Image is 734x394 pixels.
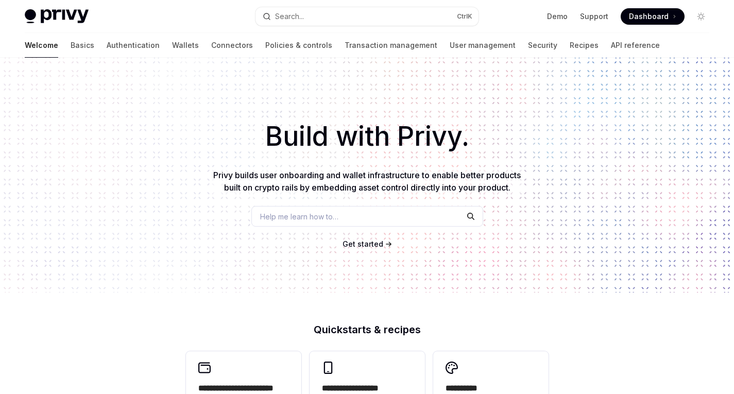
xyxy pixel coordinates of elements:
[621,8,685,25] a: Dashboard
[345,33,437,58] a: Transaction management
[457,12,472,21] span: Ctrl K
[343,239,383,249] a: Get started
[260,211,338,222] span: Help me learn how to…
[547,11,568,22] a: Demo
[693,8,709,25] button: Toggle dark mode
[172,33,199,58] a: Wallets
[629,11,669,22] span: Dashboard
[275,10,304,23] div: Search...
[107,33,160,58] a: Authentication
[265,33,332,58] a: Policies & controls
[570,33,599,58] a: Recipes
[25,9,89,24] img: light logo
[343,239,383,248] span: Get started
[528,33,557,58] a: Security
[213,170,521,193] span: Privy builds user onboarding and wallet infrastructure to enable better products built on crypto ...
[71,33,94,58] a: Basics
[211,33,253,58] a: Connectors
[16,116,718,157] h1: Build with Privy.
[580,11,608,22] a: Support
[25,33,58,58] a: Welcome
[186,324,549,335] h2: Quickstarts & recipes
[255,7,478,26] button: Search...CtrlK
[611,33,660,58] a: API reference
[450,33,516,58] a: User management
